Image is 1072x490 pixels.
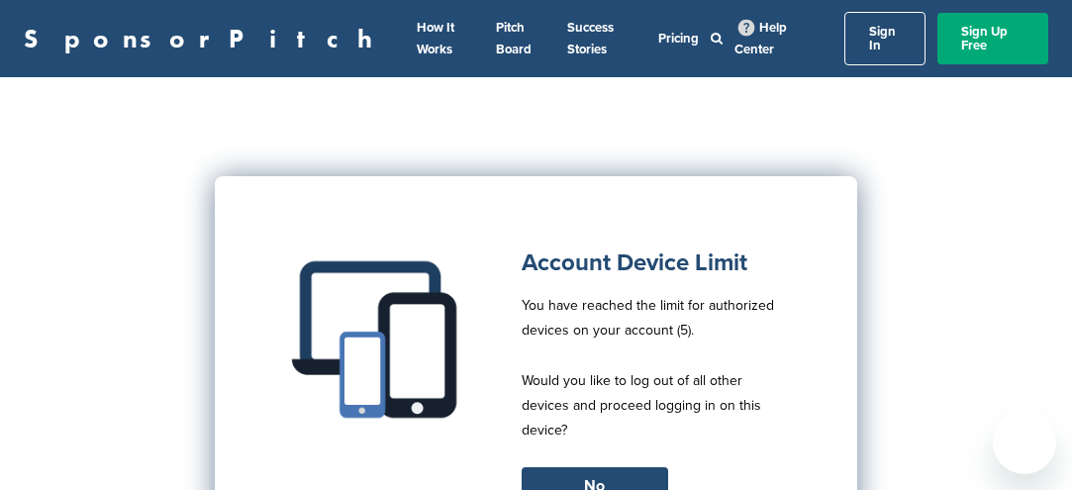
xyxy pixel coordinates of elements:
p: You have reached the limit for authorized devices on your account (5). Would you like to log out ... [522,293,789,467]
h1: Account Device Limit [522,245,789,281]
a: Sign Up Free [937,13,1048,64]
a: How It Works [417,20,454,57]
iframe: Button to launch messaging window [993,411,1056,474]
a: Pricing [658,31,699,47]
a: SponsorPitch [24,26,385,51]
a: Success Stories [567,20,614,57]
a: Pitch Board [496,20,532,57]
img: Multiple devices [284,245,472,434]
a: Help Center [734,16,787,61]
a: Sign In [844,12,926,65]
